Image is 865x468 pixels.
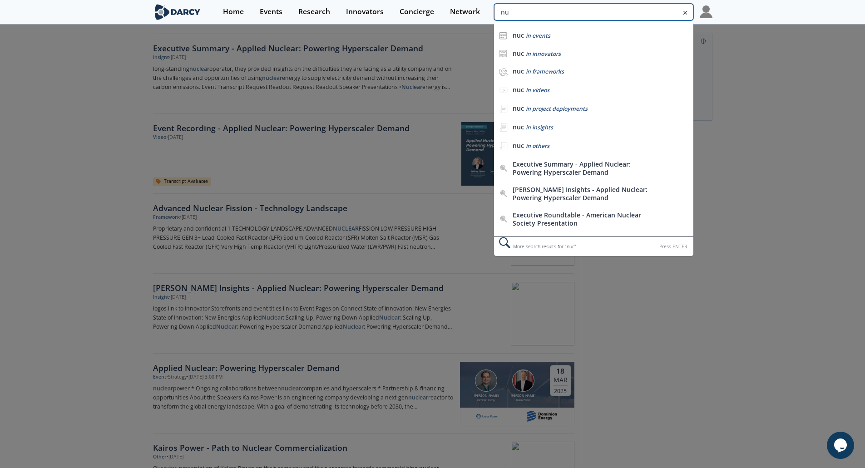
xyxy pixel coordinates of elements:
[513,186,658,202] div: [PERSON_NAME] Insights - Applied Nuclear: Powering Hyperscaler Demand
[298,8,330,15] div: Research
[153,4,203,20] img: logo-wide.svg
[400,8,434,15] div: Concierge
[526,142,549,150] span: in others
[513,104,524,113] b: nuc
[513,211,658,227] div: Executive Roundtable - American Nuclear Society Presentation
[513,31,524,39] b: nuc
[513,49,524,58] b: nuc
[260,8,282,15] div: Events
[526,32,550,39] span: in events
[659,242,687,251] div: Press ENTER
[513,123,524,131] b: nuc
[827,432,856,459] iframe: chat widget
[526,105,588,113] span: in project deployments
[513,160,658,176] div: Executive Summary - Applied Nuclear: Powering Hyperscaler Demand
[526,86,549,94] span: in videos
[526,68,564,75] span: in frameworks
[450,8,480,15] div: Network
[494,4,693,20] input: Advanced Search
[513,141,524,150] b: nuc
[499,49,507,58] img: icon
[494,236,693,256] div: More search results for " nuc "
[700,5,712,18] img: Profile
[499,31,507,39] img: icon
[346,8,384,15] div: Innovators
[513,67,524,75] b: nuc
[526,50,561,58] span: in innovators
[513,85,524,94] b: nuc
[223,8,244,15] div: Home
[526,123,553,131] span: in insights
